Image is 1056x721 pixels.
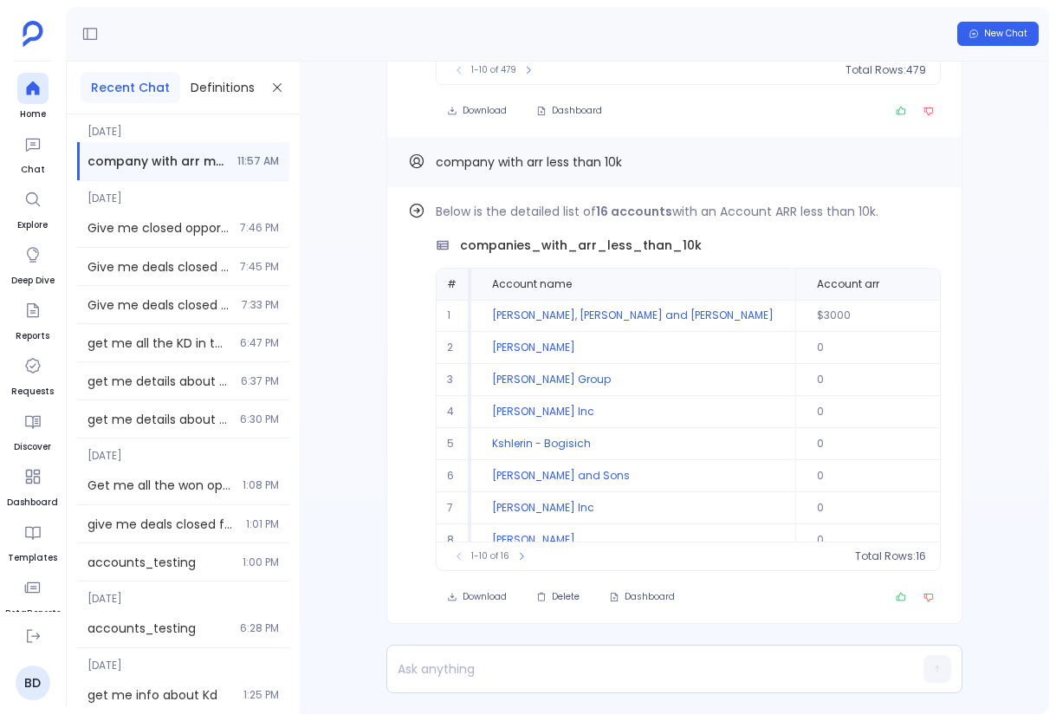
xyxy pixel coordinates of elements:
[246,517,279,531] span: 1:01 PM
[16,666,50,700] a: BD
[87,477,232,494] span: Get me all the won opportunities
[240,621,279,635] span: 6:28 PM
[437,396,471,428] td: 4
[243,478,279,492] span: 1:08 PM
[8,516,57,565] a: Templates
[463,105,507,117] span: Download
[795,524,988,556] td: 0
[17,184,49,232] a: Explore
[552,105,602,117] span: Dashboard
[8,551,57,565] span: Templates
[552,591,580,603] span: Delete
[237,154,279,168] span: 11:57 AM
[447,276,457,291] span: #
[471,332,795,364] td: [PERSON_NAME]
[437,332,471,364] td: 2
[87,296,231,314] span: Give me deals closed for last 2 years.
[11,385,54,399] span: Requests
[87,620,230,637] span: accounts_testing
[525,585,591,609] button: Delete
[17,218,49,232] span: Explore
[14,440,51,454] span: Discover
[795,332,988,364] td: 0
[87,516,236,533] span: give me deals closed for last 2 years.
[87,411,230,428] span: get me details about marketo data source
[87,335,230,352] span: get me all the KD in the system
[463,591,507,603] span: Download
[795,396,988,428] td: 0
[471,300,795,332] td: [PERSON_NAME], [PERSON_NAME] and [PERSON_NAME]
[242,298,279,312] span: 7:33 PM
[817,277,879,291] span: Account arr
[240,336,279,350] span: 6:47 PM
[23,21,43,47] img: petavue logo
[11,350,54,399] a: Requests
[460,237,702,254] span: companies_with_arr_less_than_10k
[437,524,471,556] td: 8
[795,364,988,396] td: 0
[243,555,279,569] span: 1:00 PM
[855,549,916,563] span: Total Rows:
[906,63,926,77] span: 479
[436,201,941,222] p: Below is the detailed list of with an Account ARR less than 10k.
[81,72,180,103] button: Recent Chat
[7,496,58,510] span: Dashboard
[87,153,227,170] span: company with arr more than 10k
[243,688,279,702] span: 1:25 PM
[77,438,289,463] span: [DATE]
[795,460,988,492] td: 0
[471,364,795,396] td: [PERSON_NAME] Group
[87,686,233,704] span: get me info about Kd
[77,114,289,139] span: [DATE]
[471,63,516,77] span: 1-10 of 479
[87,219,230,237] span: Give me closed opportunities and merge this with users table.
[16,329,49,343] span: Reports
[5,607,61,620] span: PetaReports
[7,461,58,510] a: Dashboard
[471,492,795,524] td: [PERSON_NAME] Inc
[436,99,518,123] button: Download
[437,492,471,524] td: 7
[5,572,61,620] a: PetaReports
[16,295,49,343] a: Reports
[436,153,622,171] span: company with arr less than 10k
[436,585,518,609] button: Download
[957,22,1039,46] button: New Chat
[795,492,988,524] td: 0
[471,524,795,556] td: [PERSON_NAME]
[87,258,230,276] span: Give me deals closed for last 2 years.
[795,300,988,332] td: $3000
[492,277,572,291] span: Account name
[795,428,988,460] td: 0
[180,72,265,103] button: Definitions
[87,554,232,571] span: accounts_testing
[17,163,49,177] span: Chat
[240,260,279,274] span: 7:45 PM
[437,460,471,492] td: 6
[437,300,471,332] td: 1
[77,581,289,606] span: [DATE]
[525,99,613,123] button: Dashboard
[916,549,926,563] span: 16
[240,412,279,426] span: 6:30 PM
[471,460,795,492] td: [PERSON_NAME] and Sons
[596,203,672,220] strong: 16 accounts
[984,28,1027,40] span: New Chat
[11,274,55,288] span: Deep Dive
[598,585,686,609] button: Dashboard
[240,221,279,235] span: 7:46 PM
[17,128,49,177] a: Chat
[845,63,906,77] span: Total Rows:
[471,396,795,428] td: [PERSON_NAME] Inc
[77,648,289,672] span: [DATE]
[437,428,471,460] td: 5
[241,374,279,388] span: 6:37 PM
[471,428,795,460] td: Kshlerin - Bogisich
[17,107,49,121] span: Home
[11,239,55,288] a: Deep Dive
[87,373,230,390] span: get me details about marketo data source
[471,549,509,563] span: 1-10 of 16
[625,591,675,603] span: Dashboard
[17,73,49,121] a: Home
[437,364,471,396] td: 3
